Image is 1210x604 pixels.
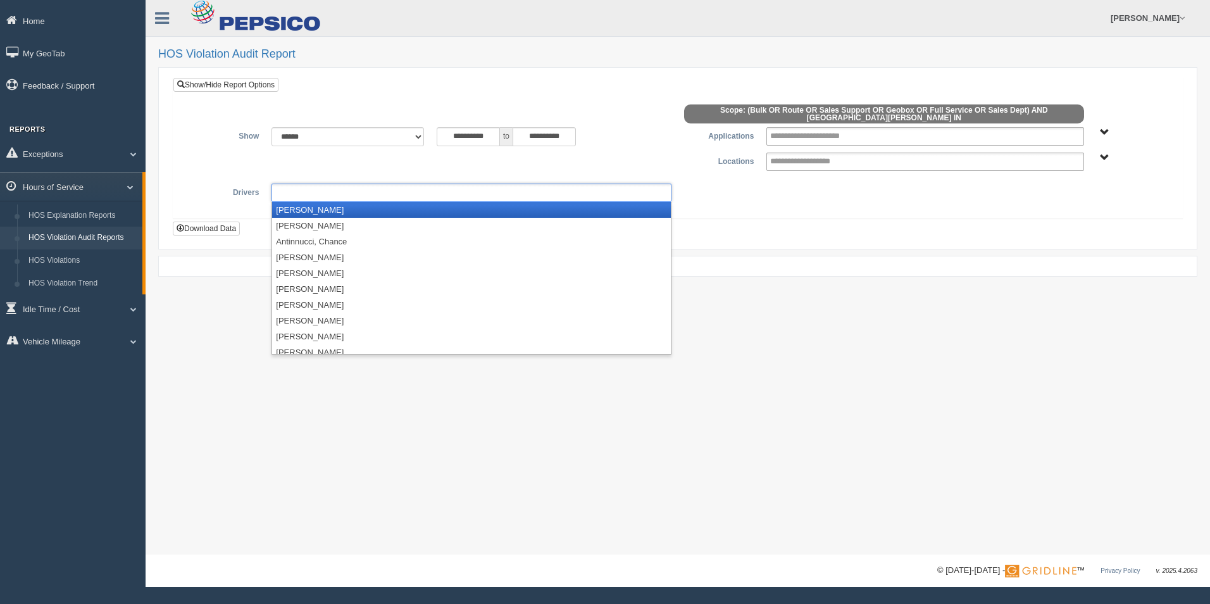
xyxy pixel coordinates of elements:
[173,78,278,92] a: Show/Hide Report Options
[678,127,760,142] label: Applications
[173,222,240,236] button: Download Data
[183,127,265,142] label: Show
[937,564,1197,577] div: © [DATE]-[DATE] - ™
[183,184,265,199] label: Drivers
[272,265,671,281] li: [PERSON_NAME]
[1101,567,1140,574] a: Privacy Policy
[272,344,671,360] li: [PERSON_NAME]
[678,153,760,168] label: Locations
[272,249,671,265] li: [PERSON_NAME]
[23,227,142,249] a: HOS Violation Audit Reports
[1005,565,1076,577] img: Gridline
[272,281,671,297] li: [PERSON_NAME]
[272,202,671,218] li: [PERSON_NAME]
[1156,567,1197,574] span: v. 2025.4.2063
[272,234,671,249] li: Antinnucci, Chance
[23,272,142,295] a: HOS Violation Trend
[23,249,142,272] a: HOS Violations
[272,218,671,234] li: [PERSON_NAME]
[272,313,671,329] li: [PERSON_NAME]
[500,127,513,146] span: to
[158,48,1197,61] h2: HOS Violation Audit Report
[272,329,671,344] li: [PERSON_NAME]
[684,104,1084,123] span: Scope: (Bulk OR Route OR Sales Support OR Geobox OR Full Service OR Sales Dept) AND [GEOGRAPHIC_D...
[23,204,142,227] a: HOS Explanation Reports
[272,297,671,313] li: [PERSON_NAME]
